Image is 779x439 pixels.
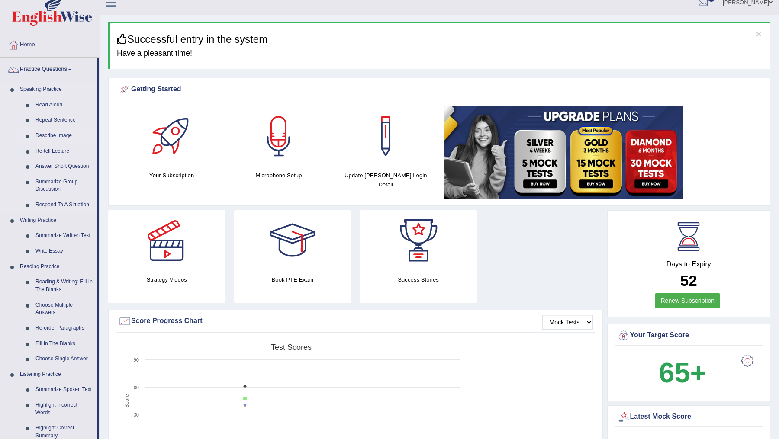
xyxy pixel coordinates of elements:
h4: Have a pleasant time! [117,49,763,58]
div: Latest Mock Score [617,410,761,423]
h4: Your Subscription [122,171,221,180]
div: Your Target Score [617,329,761,342]
a: Choose Multiple Answers [32,298,97,320]
a: Choose Single Answer [32,351,97,367]
div: Getting Started [118,83,760,96]
h4: Update [PERSON_NAME] Login Detail [337,171,435,189]
b: 65+ [659,357,706,388]
a: Speaking Practice [16,82,97,97]
img: small5.jpg [444,106,683,199]
tspan: Test scores [271,343,312,352]
a: Listening Practice [16,367,97,382]
a: Highlight Incorrect Words [32,397,97,420]
b: 52 [680,272,697,289]
a: Practice Questions [0,58,97,79]
a: Re-tell Lecture [32,144,97,159]
a: Writing Practice [16,213,97,228]
a: Reading & Writing: Fill In The Blanks [32,274,97,297]
a: Summarize Written Text [32,228,97,244]
a: Repeat Sentence [32,112,97,128]
text: 90 [134,357,139,362]
a: Summarize Spoken Text [32,382,97,397]
a: Write Essay [32,244,97,259]
h4: Microphone Setup [229,171,328,180]
a: Home [0,33,99,54]
a: Answer Short Question [32,159,97,174]
button: × [756,29,761,38]
tspan: Score [124,394,130,408]
div: Score Progress Chart [118,315,593,328]
a: Re-order Paragraphs [32,320,97,336]
text: 30 [134,412,139,417]
a: Summarize Group Discussion [32,174,97,197]
h4: Book PTE Exam [234,275,351,284]
a: Respond To A Situation [32,197,97,213]
a: Fill In The Blanks [32,336,97,352]
a: Describe Image [32,128,97,144]
h4: Strategy Videos [108,275,225,284]
a: Reading Practice [16,259,97,275]
h4: Days to Expiry [617,260,761,268]
h3: Successful entry in the system [117,34,763,45]
a: Read Aloud [32,97,97,113]
text: 60 [134,385,139,390]
h4: Success Stories [360,275,477,284]
a: Renew Subscription [655,293,720,308]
